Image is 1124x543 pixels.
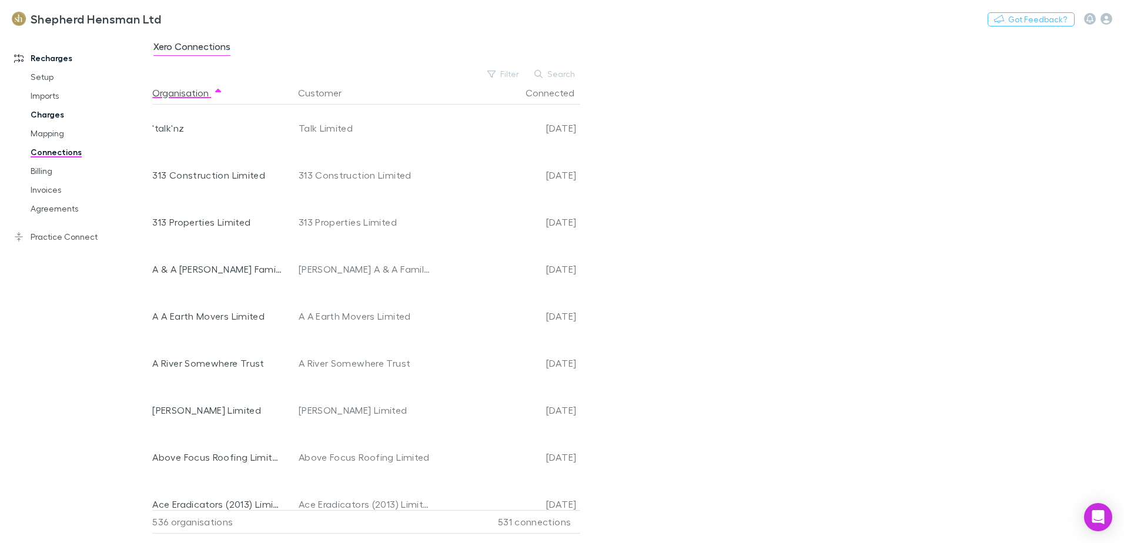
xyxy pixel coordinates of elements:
[19,105,159,124] a: Charges
[298,81,356,105] button: Customer
[5,5,168,33] a: Shepherd Hensman Ltd
[152,510,293,534] div: 536 organisations
[12,12,26,26] img: Shepherd Hensman Ltd's Logo
[2,227,159,246] a: Practice Connect
[299,293,431,340] div: A A Earth Movers Limited
[435,199,576,246] div: [DATE]
[152,434,282,481] div: Above Focus Roofing Limited
[435,387,576,434] div: [DATE]
[31,12,161,26] h3: Shepherd Hensman Ltd
[19,180,159,199] a: Invoices
[152,105,282,152] div: 'talk'nz
[19,86,159,105] a: Imports
[434,510,576,534] div: 531 connections
[19,199,159,218] a: Agreements
[435,481,576,528] div: [DATE]
[152,246,282,293] div: A & A [PERSON_NAME] Family Trust
[152,340,282,387] div: A River Somewhere Trust
[19,124,159,143] a: Mapping
[152,199,282,246] div: 313 Properties Limited
[299,152,431,199] div: 313 Construction Limited
[152,387,282,434] div: [PERSON_NAME] Limited
[988,12,1075,26] button: Got Feedback?
[299,246,431,293] div: [PERSON_NAME] A & A Family Trust
[299,481,431,528] div: Ace Eradicators (2013) Limited
[435,293,576,340] div: [DATE]
[528,67,582,81] button: Search
[1084,503,1112,531] div: Open Intercom Messenger
[435,246,576,293] div: [DATE]
[299,434,431,481] div: Above Focus Roofing Limited
[299,340,431,387] div: A River Somewhere Trust
[153,41,230,56] span: Xero Connections
[152,81,223,105] button: Organisation
[435,340,576,387] div: [DATE]
[19,143,159,162] a: Connections
[435,152,576,199] div: [DATE]
[299,105,431,152] div: Talk Limited
[19,68,159,86] a: Setup
[19,162,159,180] a: Billing
[435,105,576,152] div: [DATE]
[152,293,282,340] div: A A Earth Movers Limited
[299,199,431,246] div: 313 Properties Limited
[152,481,282,528] div: Ace Eradicators (2013) Limited
[481,67,526,81] button: Filter
[2,49,159,68] a: Recharges
[435,434,576,481] div: [DATE]
[152,152,282,199] div: 313 Construction Limited
[526,81,588,105] button: Connected
[299,387,431,434] div: [PERSON_NAME] Limited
